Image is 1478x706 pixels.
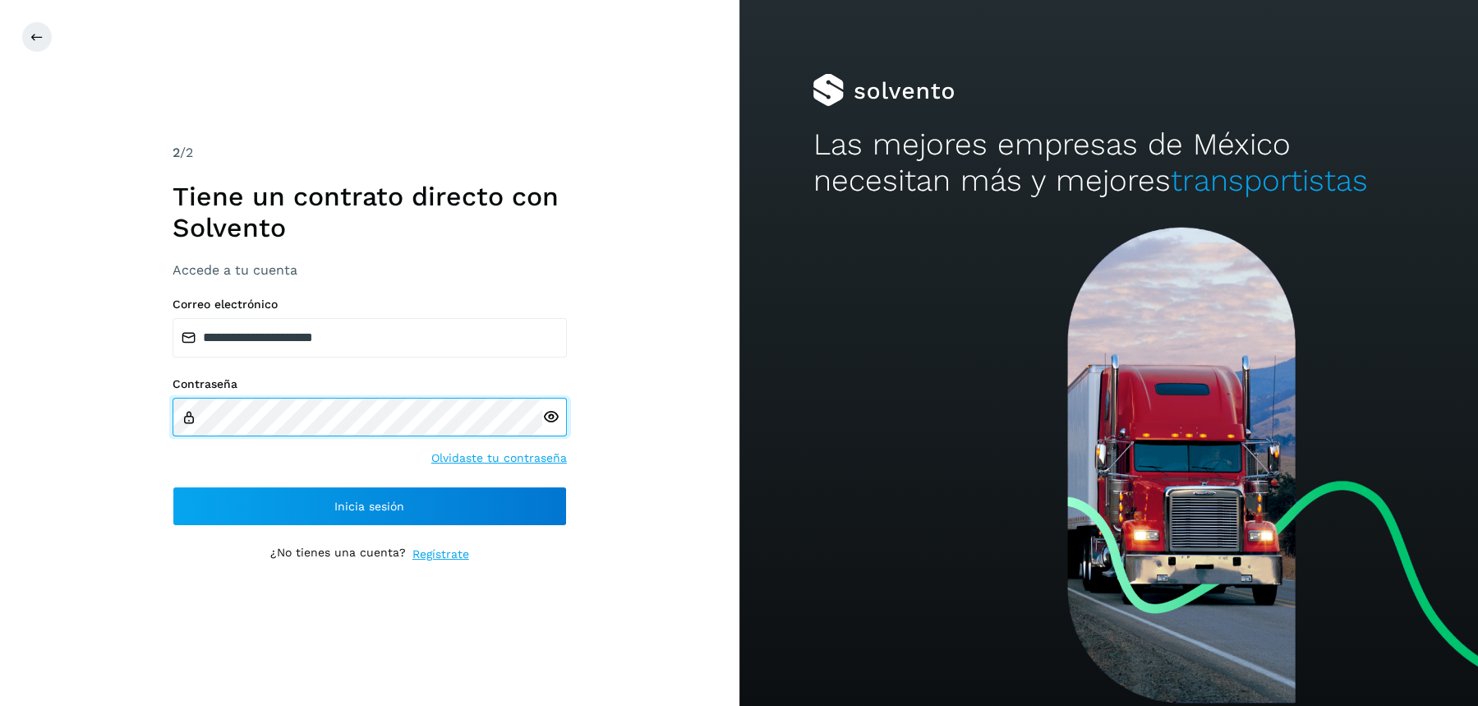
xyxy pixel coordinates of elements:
[412,546,469,563] a: Regístrate
[270,546,406,563] p: ¿No tienes una cuenta?
[1170,163,1367,198] span: transportistas
[431,450,567,467] a: Olvidaste tu contraseña
[173,298,567,311] label: Correo electrónico
[173,143,567,163] div: /2
[173,377,567,391] label: Contraseña
[813,127,1404,200] h2: Las mejores empresas de México necesitan más y mejores
[173,487,567,526] button: Inicia sesión
[173,145,180,160] span: 2
[173,181,567,244] h1: Tiene un contrato directo con Solvento
[334,501,404,512] span: Inicia sesión
[173,262,567,278] h3: Accede a tu cuenta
